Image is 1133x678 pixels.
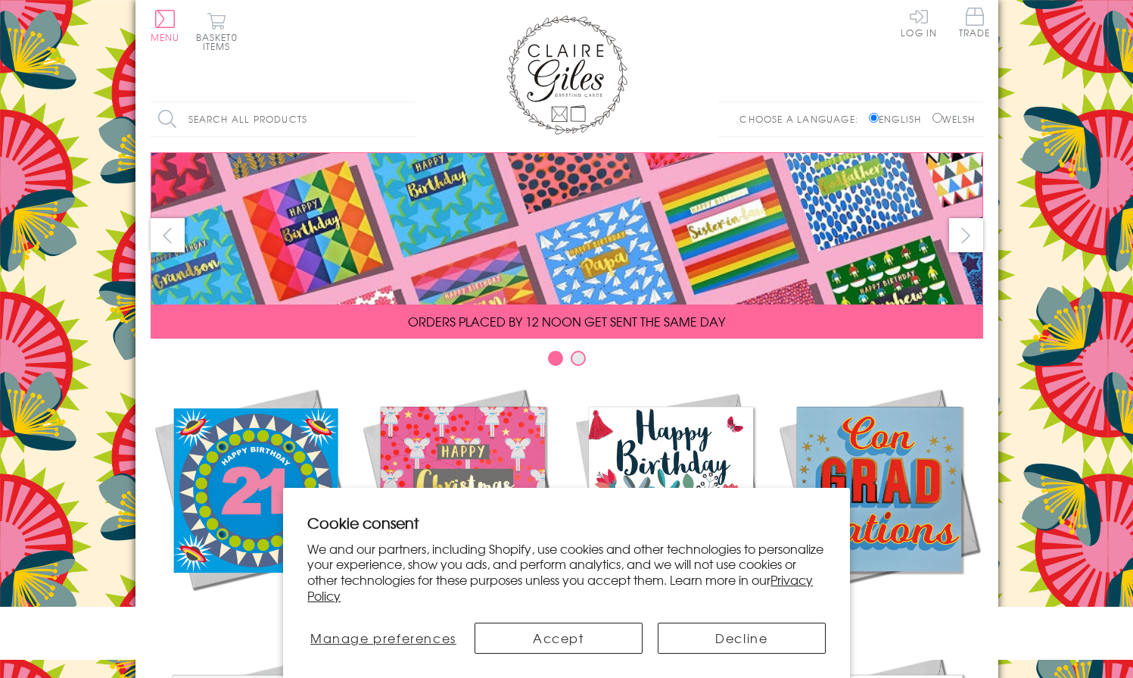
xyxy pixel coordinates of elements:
[204,605,303,623] span: New Releases
[307,541,826,604] p: We and our partners, including Shopify, use cookies and other technologies to personalize your ex...
[840,605,918,623] span: Academic
[151,218,185,252] button: prev
[548,351,563,366] button: Carousel Page 1 (Current Slide)
[571,351,586,366] button: Carousel Page 2
[307,570,813,605] a: Privacy Policy
[151,385,359,623] a: New Releases
[151,10,180,42] button: Menu
[307,623,459,654] button: Manage preferences
[151,102,416,136] input: Search all products
[658,623,826,654] button: Decline
[196,12,238,51] button: Basket0 items
[932,113,942,123] input: Welsh
[506,15,627,135] img: Claire Giles Greetings Cards
[901,8,937,37] a: Log In
[151,30,180,44] span: Menu
[775,385,983,623] a: Academic
[151,350,983,373] div: Carousel Pagination
[932,112,976,126] label: Welsh
[408,312,725,330] span: ORDERS PLACED BY 12 NOON GET SENT THE SAME DAY
[567,385,775,623] a: Birthdays
[869,112,929,126] label: English
[739,112,866,126] p: Choose a language:
[949,218,983,252] button: next
[869,113,879,123] input: English
[310,629,456,647] span: Manage preferences
[959,8,991,40] a: Trade
[400,102,416,136] input: Search
[359,385,567,623] a: Christmas
[475,623,643,654] button: Accept
[959,8,991,37] span: Trade
[307,512,826,533] h2: Cookie consent
[203,30,238,53] span: 0 items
